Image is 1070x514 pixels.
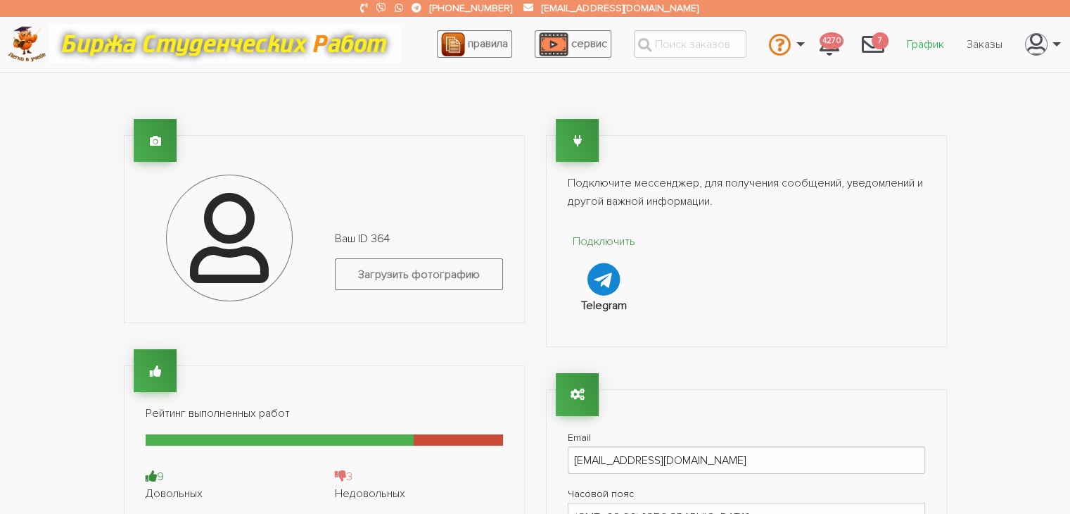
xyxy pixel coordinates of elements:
label: Часовой пояс [568,485,925,503]
a: [PHONE_NUMBER] [430,2,512,14]
label: Загрузить фотографию [335,258,503,290]
span: правила [468,37,508,51]
img: motto-12e01f5a76059d5f6a28199ef077b1f78e012cfde436ab5cf1d4517935686d32.gif [49,25,400,63]
img: play_icon-49f7f135c9dc9a03216cfdbccbe1e3994649169d890fb554cedf0eac35a01ba8.png [539,32,568,56]
span: 4270 [820,32,843,50]
a: сервис [535,30,611,58]
div: 3 [335,468,503,485]
a: 7 [851,25,896,63]
img: agreement_icon-feca34a61ba7f3d1581b08bc946b2ec1ccb426f67415f344566775c155b7f62c.png [441,32,465,56]
strong: Telegram [581,299,627,313]
a: Заказы [955,31,1014,58]
div: Ваш ID 364 [324,230,514,301]
a: 4270 [808,25,851,63]
div: Довольных [146,485,314,502]
a: [EMAIL_ADDRESS][DOMAIN_NAME] [542,2,698,14]
span: 7 [872,32,889,50]
p: Рейтинг выполненных работ [146,405,503,423]
a: Подключить [568,233,642,296]
label: Email [568,429,925,446]
img: logo-c4363faeb99b52c628a42810ed6dfb4293a56d4e4775eb116515dfe7f33672af.png [8,26,46,62]
input: Поиск заказов [634,30,746,58]
p: Подключите мессенджер, для получения сообщений, уведомлений и другой важной информации. [568,175,925,211]
div: 9 [146,468,314,485]
div: Недовольных [335,485,503,502]
a: правила [437,30,512,58]
a: График [896,31,955,58]
span: сервис [571,37,607,51]
p: Подключить [568,233,642,251]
